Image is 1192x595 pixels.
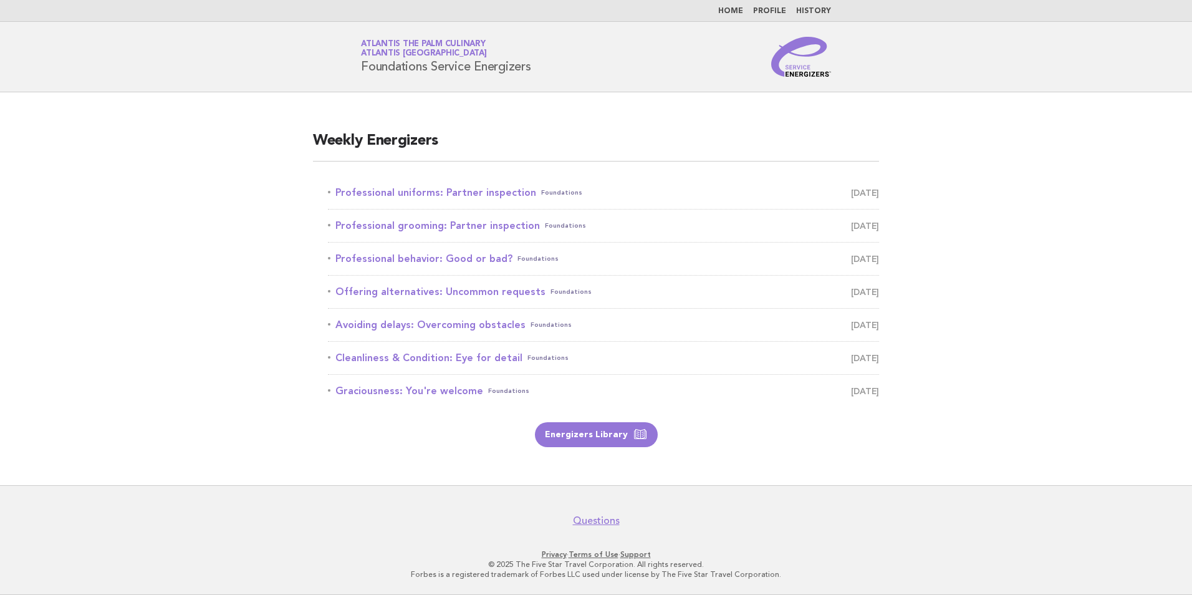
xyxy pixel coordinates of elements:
[531,316,572,334] span: Foundations
[851,349,879,367] span: [DATE]
[851,184,879,201] span: [DATE]
[851,316,879,334] span: [DATE]
[313,131,879,162] h2: Weekly Energizers
[545,217,586,235] span: Foundations
[851,382,879,400] span: [DATE]
[214,559,978,569] p: © 2025 The Five Star Travel Corporation. All rights reserved.
[328,316,879,334] a: Avoiding delays: Overcoming obstaclesFoundations [DATE]
[361,41,531,73] h1: Foundations Service Energizers
[718,7,743,15] a: Home
[517,250,559,268] span: Foundations
[550,283,592,301] span: Foundations
[361,50,487,58] span: Atlantis [GEOGRAPHIC_DATA]
[541,184,582,201] span: Foundations
[328,184,879,201] a: Professional uniforms: Partner inspectionFoundations [DATE]
[214,549,978,559] p: · ·
[328,250,879,268] a: Professional behavior: Good or bad?Foundations [DATE]
[796,7,831,15] a: History
[620,550,651,559] a: Support
[753,7,786,15] a: Profile
[328,217,879,235] a: Professional grooming: Partner inspectionFoundations [DATE]
[851,250,879,268] span: [DATE]
[851,217,879,235] span: [DATE]
[542,550,567,559] a: Privacy
[328,382,879,400] a: Graciousness: You're welcomeFoundations [DATE]
[488,382,529,400] span: Foundations
[328,349,879,367] a: Cleanliness & Condition: Eye for detailFoundations [DATE]
[851,283,879,301] span: [DATE]
[361,40,487,57] a: Atlantis The Palm CulinaryAtlantis [GEOGRAPHIC_DATA]
[771,37,831,77] img: Service Energizers
[527,349,569,367] span: Foundations
[535,422,658,447] a: Energizers Library
[328,283,879,301] a: Offering alternatives: Uncommon requestsFoundations [DATE]
[214,569,978,579] p: Forbes is a registered trademark of Forbes LLC used under license by The Five Star Travel Corpora...
[573,515,620,527] a: Questions
[569,550,618,559] a: Terms of Use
